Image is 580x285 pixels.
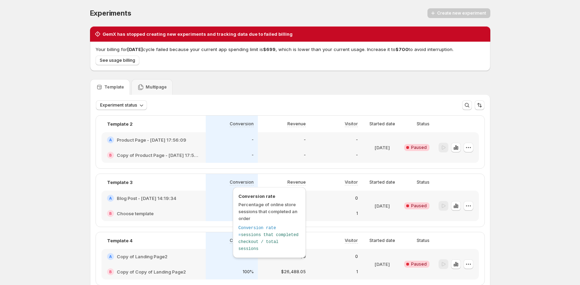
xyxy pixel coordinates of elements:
p: - [252,137,254,143]
p: 1 [356,269,358,275]
button: Experiment status [96,100,147,110]
p: - [356,152,358,158]
span: Percentage of online store sessions that completed an order [238,202,297,221]
h2: B [109,211,112,216]
p: Status [417,238,430,243]
p: - [356,137,358,143]
span: Conversion rate [238,193,300,200]
span: Paused [411,203,427,209]
span: See usage billing [100,58,135,63]
p: Conversion [230,238,254,243]
h2: GemX has stopped creating new experiments and tracking data due to failed billing [103,31,293,37]
p: Status [417,179,430,185]
h2: Choose template [117,210,154,217]
h2: Copy of Product Page - [DATE] 17:56:09 [117,152,200,159]
p: $26,488.05 [281,269,306,275]
span: $700 [395,47,409,52]
h2: B [109,153,112,157]
p: - [304,137,306,143]
p: Template 3 [107,179,132,186]
p: Visitor [345,179,358,185]
span: $699 [263,47,276,52]
p: Started date [369,238,395,243]
span: [DATE] [127,47,143,52]
span: Conversion rate = [238,226,276,237]
p: - [304,152,306,158]
h2: A [109,196,112,200]
span: Paused [411,261,427,267]
p: Template 2 [107,120,133,127]
p: 1 [356,211,358,216]
p: [DATE] [375,261,390,268]
h2: Blog Post - [DATE] 14:19:34 [117,195,176,202]
h2: Copy of Copy of Landing Page2 [117,268,186,275]
p: Started date [369,179,395,185]
p: [DATE] [375,202,390,209]
p: 0 [355,254,358,259]
h2: Product Page - [DATE] 17:56:09 [117,136,186,143]
button: Sort the results [475,100,484,110]
p: Status [417,121,430,127]
span: sessions that completed checkout / total sessions [238,233,299,251]
p: 100% [243,269,254,275]
p: Template [104,84,124,90]
button: See usage billing [96,56,139,65]
span: Paused [411,145,427,150]
p: Visitor [345,121,358,127]
p: Revenue [287,121,306,127]
p: Multipage [146,84,167,90]
span: Experiments [90,9,131,17]
p: Template 4 [107,237,133,244]
h2: B [109,270,112,274]
span: Experiment status [100,102,137,108]
p: Revenue [287,179,306,185]
p: Started date [369,121,395,127]
p: 0 [355,195,358,201]
h2: A [109,254,112,259]
p: Visitor [345,238,358,243]
p: Your billing for cycle failed because your current app spending limit is , which is lower than yo... [96,46,485,53]
p: - [252,152,254,158]
p: [DATE] [375,144,390,151]
h2: Copy of Landing Page2 [117,253,168,260]
p: Conversion [230,121,254,127]
h2: A [109,138,112,142]
p: Conversion [230,179,254,185]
